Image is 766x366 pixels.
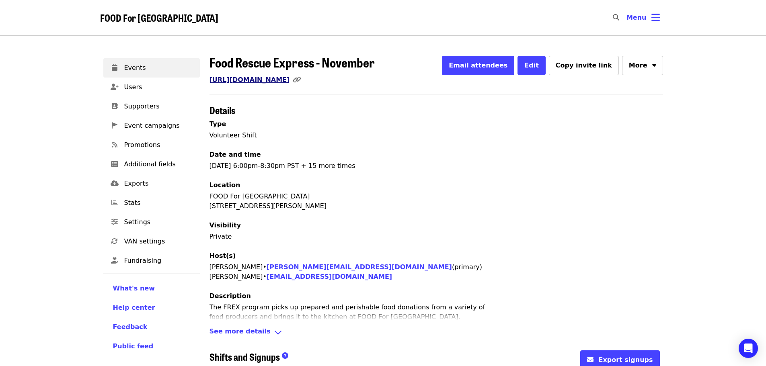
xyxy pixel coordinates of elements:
[209,119,663,320] div: [DATE] 6:00pm-8:30pm PST + 15 more times
[209,181,240,189] span: Location
[209,263,483,280] span: [PERSON_NAME] • (primary) [PERSON_NAME] •
[624,8,630,27] input: Search
[209,232,663,241] p: Private
[103,116,200,135] a: Event campaigns
[111,237,118,245] i: sync icon
[209,131,257,139] span: Volunteer Shift
[100,10,218,25] span: FOOD For [GEOGRAPHIC_DATA]
[209,201,663,211] div: [STREET_ADDRESS][PERSON_NAME]
[124,121,193,131] span: Event campaigns
[620,8,666,27] button: Toggle account menu
[113,304,155,311] span: Help center
[449,61,507,69] span: Email attendees
[113,303,190,313] a: Help center
[209,76,290,84] a: [URL][DOMAIN_NAME]
[103,251,200,270] a: Fundraising
[111,160,118,168] i: list-alt icon
[652,60,656,68] i: sort-down icon
[124,102,193,111] span: Supporters
[113,341,190,351] a: Public feed
[113,322,148,332] button: Feedback
[209,221,241,229] span: Visibility
[442,56,514,75] button: Email attendees
[622,56,663,75] button: More
[293,76,306,84] span: Click to copy link!
[587,356,593,364] i: envelope icon
[556,61,612,69] span: Copy invite link
[209,327,271,338] span: See more details
[124,256,193,266] span: Fundraising
[124,63,193,73] span: Events
[112,122,117,129] i: pennant icon
[124,179,193,188] span: Exports
[111,199,118,207] i: chart-bar icon
[209,192,663,201] div: FOOD For [GEOGRAPHIC_DATA]
[209,53,375,72] span: Food Rescue Express - November
[103,97,200,116] a: Supporters
[518,56,546,75] button: Edit
[100,12,218,24] a: FOOD For [GEOGRAPHIC_DATA]
[739,339,758,358] div: Open Intercom Messenger
[111,180,119,187] i: cloud-download icon
[209,350,280,364] span: Shifts and Signups
[124,159,193,169] span: Additional fields
[282,352,288,360] i: question-circle icon
[113,284,190,293] a: What's new
[111,83,119,91] i: user-plus icon
[124,140,193,150] span: Promotions
[124,217,193,227] span: Settings
[209,120,226,128] span: Type
[209,303,491,351] p: The FREX program picks up prepared and perishable food donations from a variety of food producers...
[103,58,200,78] a: Events
[267,263,452,271] a: [PERSON_NAME][EMAIL_ADDRESS][DOMAIN_NAME]
[103,213,200,232] a: Settings
[124,198,193,208] span: Stats
[103,155,200,174] a: Additional fields
[209,103,235,117] span: Details
[209,151,261,158] span: Date and time
[549,56,619,75] button: Copy invite link
[629,61,647,70] span: More
[111,218,118,226] i: sliders-h icon
[112,141,117,149] i: rss icon
[113,284,155,292] span: What's new
[274,327,282,338] i: angle-down icon
[124,82,193,92] span: Users
[103,193,200,213] a: Stats
[613,14,619,21] i: search icon
[124,237,193,246] span: VAN settings
[103,135,200,155] a: Promotions
[524,61,539,69] span: Edit
[112,64,117,72] i: calendar icon
[651,12,660,23] i: bars icon
[293,76,301,84] i: link icon
[111,257,118,264] i: hand-holding-heart icon
[267,273,392,280] a: [EMAIL_ADDRESS][DOMAIN_NAME]
[103,174,200,193] a: Exports
[103,78,200,97] a: Users
[209,292,251,300] span: Description
[209,327,663,338] div: See more detailsangle-down icon
[209,252,236,260] span: Host(s)
[113,342,154,350] span: Public feed
[103,232,200,251] a: VAN settings
[626,14,647,21] span: Menu
[111,102,118,110] i: address-book icon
